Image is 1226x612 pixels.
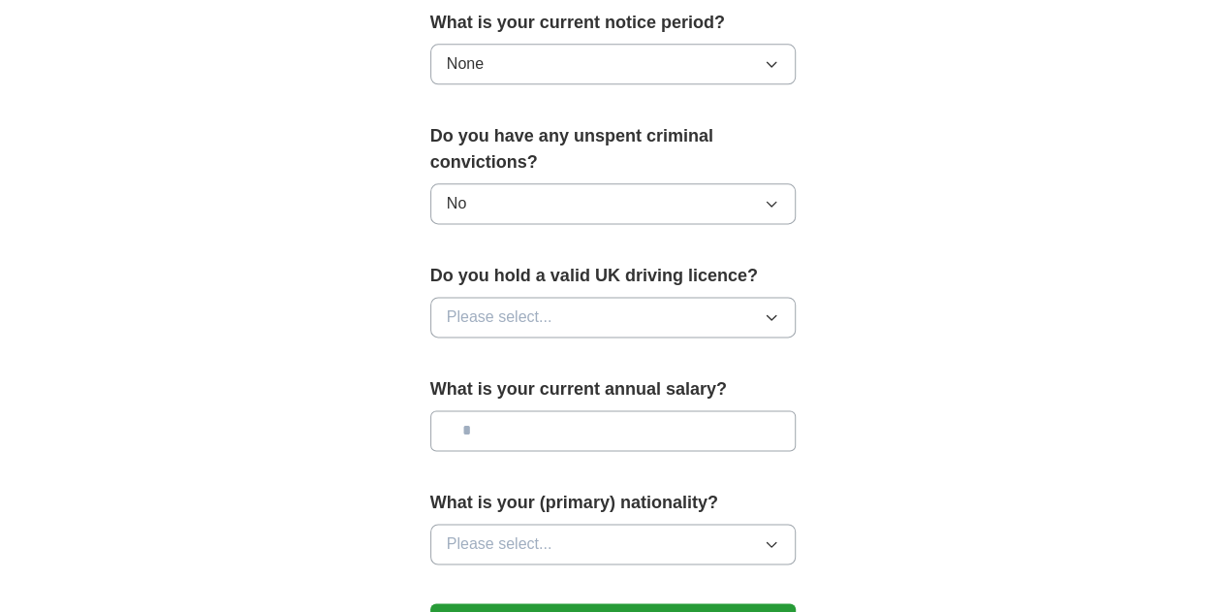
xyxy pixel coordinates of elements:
[447,192,466,215] span: No
[447,532,552,556] span: Please select...
[430,524,797,564] button: Please select...
[430,263,797,289] label: Do you hold a valid UK driving licence?
[430,10,797,36] label: What is your current notice period?
[430,123,797,176] label: Do you have any unspent criminal convictions?
[447,52,484,76] span: None
[430,44,797,84] button: None
[430,297,797,338] button: Please select...
[430,376,797,403] label: What is your current annual salary?
[447,306,552,329] span: Please select...
[430,490,797,516] label: What is your (primary) nationality?
[430,183,797,224] button: No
